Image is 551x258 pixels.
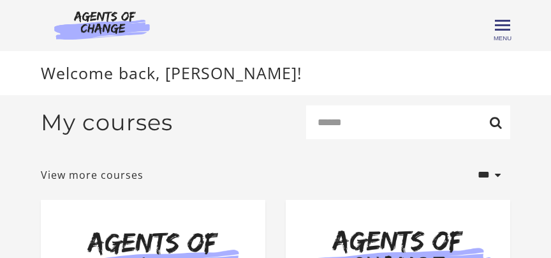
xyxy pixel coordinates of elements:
[41,10,163,40] img: Agents of Change Logo
[495,18,510,33] button: Toggle menu Menu
[494,34,511,42] span: Menu
[41,167,143,183] a: View more courses
[41,109,173,136] h2: My courses
[41,61,510,86] p: Welcome back, [PERSON_NAME]!
[495,24,510,26] span: Toggle menu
